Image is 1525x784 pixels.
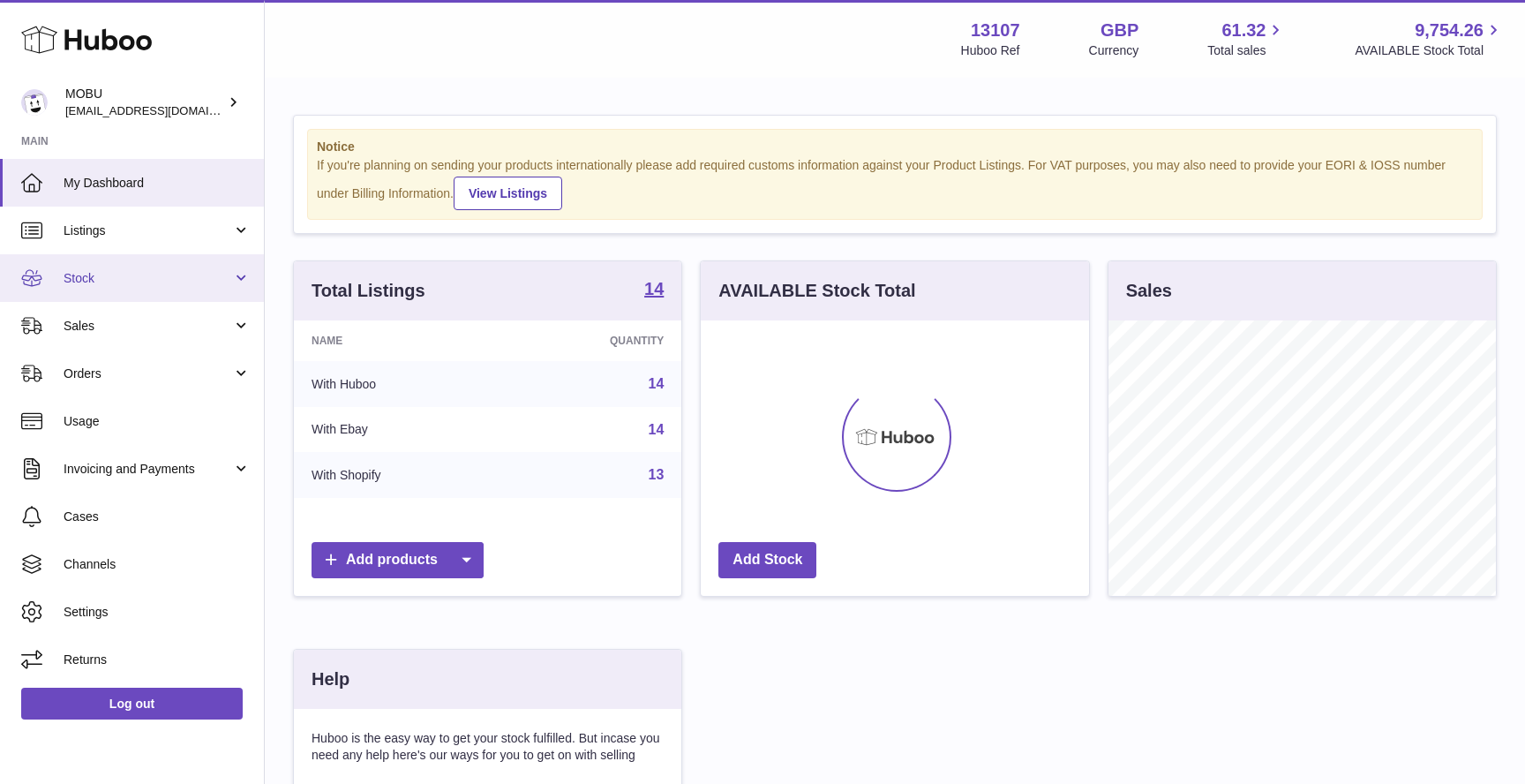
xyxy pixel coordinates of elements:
span: Sales [64,318,232,335]
strong: 14 [644,280,664,298]
span: 61.32 [1221,19,1266,42]
a: 61.32 Total sales [1207,19,1286,59]
a: 14 [649,422,665,437]
span: Channels [64,556,251,573]
a: Add Stock [718,542,816,578]
h3: Sales [1126,279,1172,303]
td: With Huboo [294,361,503,407]
span: Cases [64,509,251,525]
h3: AVAILABLE Stock Total [718,279,915,303]
span: Orders [64,366,232,382]
a: 14 [644,280,664,301]
span: [EMAIL_ADDRESS][DOMAIN_NAME] [65,103,259,117]
a: 13 [649,467,665,482]
span: Total sales [1207,42,1286,59]
strong: Notice [317,139,1473,155]
span: Settings [64,604,251,621]
span: Usage [64,413,251,430]
a: Add products [312,542,484,578]
strong: GBP [1101,19,1138,42]
div: MOBU [65,86,224,119]
span: AVAILABLE Stock Total [1355,42,1504,59]
h3: Total Listings [312,279,425,303]
div: Currency [1089,42,1139,59]
a: Log out [21,688,243,720]
h3: Help [312,667,349,691]
span: Listings [64,222,232,239]
span: Stock [64,270,232,287]
img: mo@mobu.co.uk [21,89,48,116]
span: 9,754.26 [1415,19,1484,42]
th: Name [294,320,503,361]
a: View Listings [454,177,562,210]
div: Huboo Ref [961,42,1020,59]
strong: 13107 [971,19,1020,42]
span: My Dashboard [64,175,251,192]
span: Returns [64,652,251,668]
td: With Shopify [294,452,503,498]
td: With Ebay [294,407,503,453]
p: Huboo is the easy way to get your stock fulfilled. But incase you need any help here's our ways f... [312,730,664,764]
span: Invoicing and Payments [64,461,232,478]
th: Quantity [503,320,681,361]
div: If you're planning on sending your products internationally please add required customs informati... [317,157,1473,210]
a: 14 [649,376,665,391]
a: 9,754.26 AVAILABLE Stock Total [1355,19,1504,59]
